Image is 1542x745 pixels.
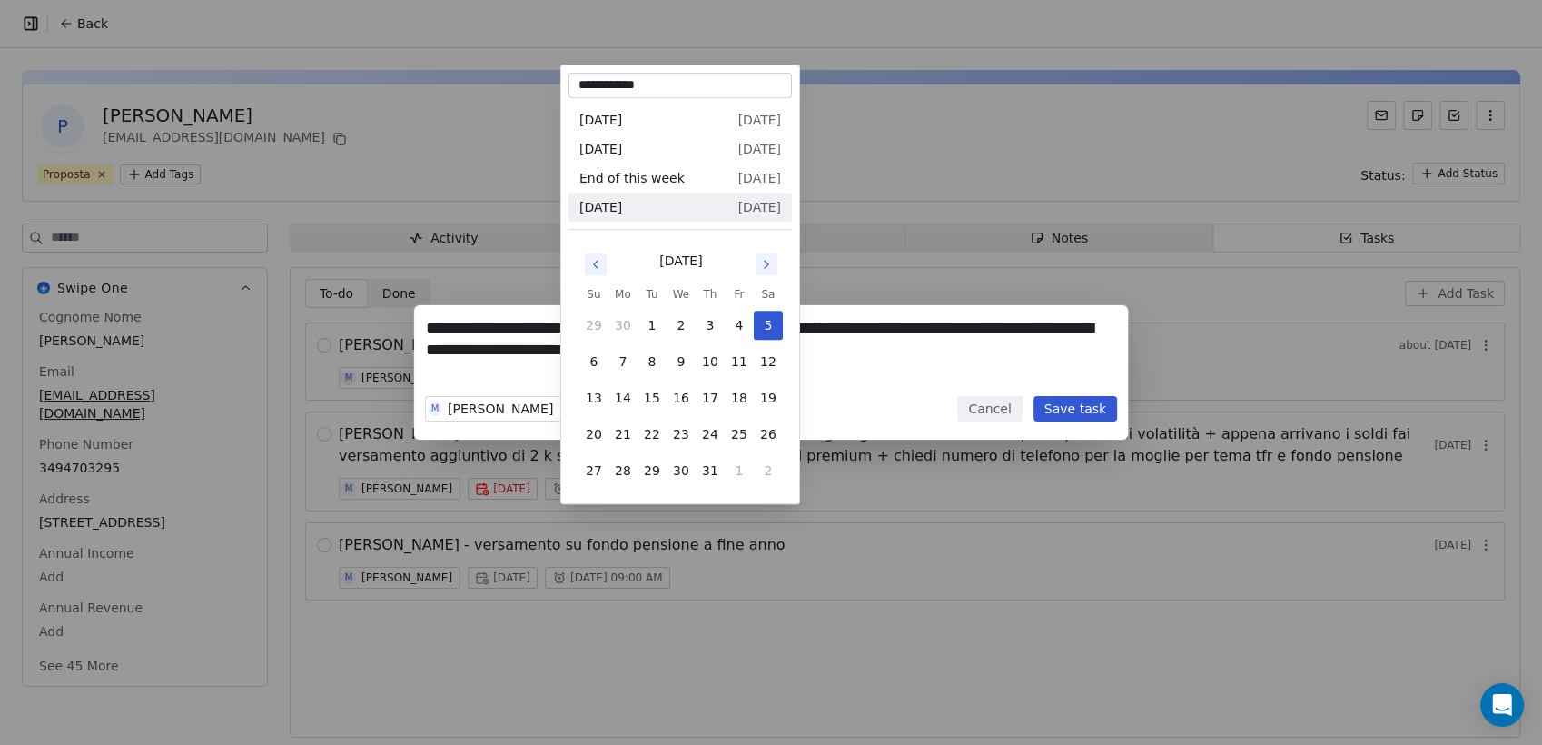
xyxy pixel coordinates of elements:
button: 6 [579,347,608,376]
span: [DATE] [738,140,781,158]
button: 7 [608,347,638,376]
span: [DATE] [579,111,622,129]
button: 3 [696,311,725,340]
button: 14 [608,383,638,412]
th: Saturday [754,285,783,303]
button: 8 [638,347,667,376]
button: 2 [667,311,696,340]
th: Monday [608,285,638,303]
button: 25 [725,420,754,449]
button: 17 [696,383,725,412]
div: [DATE] [659,252,702,271]
span: [DATE] [738,169,781,187]
span: [DATE] [579,198,622,216]
button: 28 [608,456,638,485]
button: 24 [696,420,725,449]
th: Sunday [579,285,608,303]
span: [DATE] [738,111,781,129]
button: 10 [696,347,725,376]
th: Thursday [696,285,725,303]
button: 19 [754,383,783,412]
button: 23 [667,420,696,449]
button: 29 [638,456,667,485]
button: 20 [579,420,608,449]
button: 1 [725,456,754,485]
button: 15 [638,383,667,412]
th: Friday [725,285,754,303]
button: 22 [638,420,667,449]
span: End of this week [579,169,685,187]
button: 13 [579,383,608,412]
button: 21 [608,420,638,449]
button: 11 [725,347,754,376]
button: 12 [754,347,783,376]
button: 1 [638,311,667,340]
button: 30 [608,311,638,340]
button: 29 [579,311,608,340]
th: Wednesday [667,285,696,303]
button: 27 [579,456,608,485]
button: 18 [725,383,754,412]
span: [DATE] [738,198,781,216]
button: 16 [667,383,696,412]
button: 30 [667,456,696,485]
button: Go to previous month [583,252,608,277]
button: 26 [754,420,783,449]
button: 4 [725,311,754,340]
th: Tuesday [638,285,667,303]
button: 2 [754,456,783,485]
button: 31 [696,456,725,485]
span: [DATE] [579,140,622,158]
button: Go to next month [754,252,779,277]
button: 5 [754,311,783,340]
button: 9 [667,347,696,376]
